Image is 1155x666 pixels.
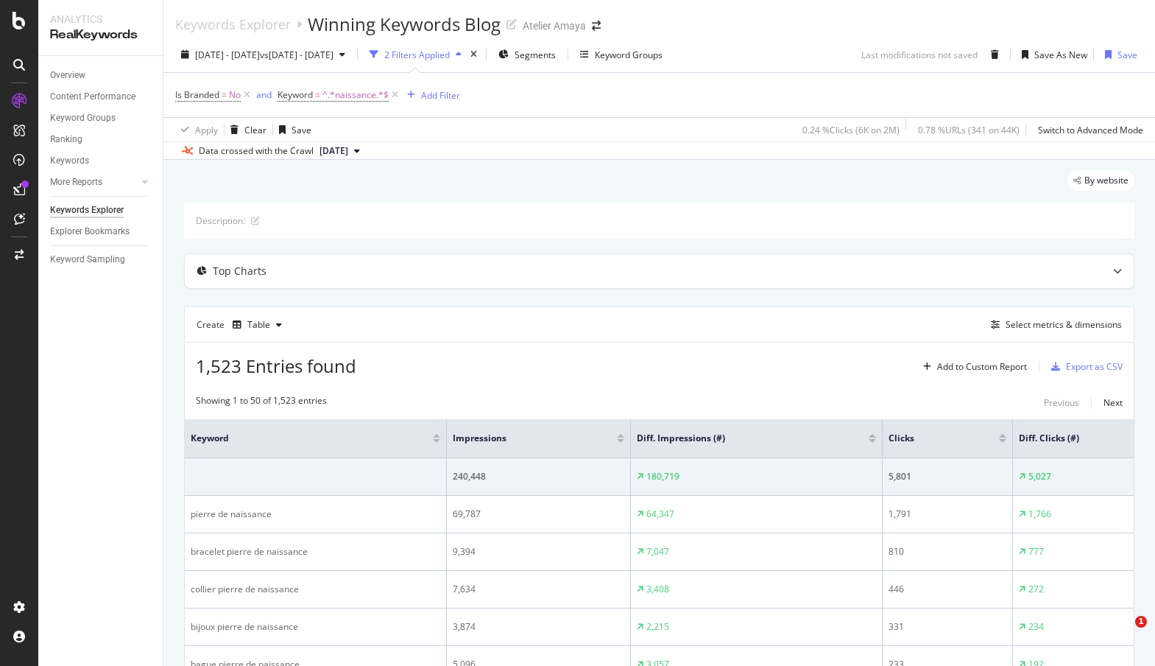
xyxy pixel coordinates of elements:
button: Next [1103,394,1123,412]
div: Switch to Advanced Mode [1038,124,1143,136]
button: 2 Filters Applied [364,43,467,66]
button: and [256,88,272,102]
span: 1 [1135,616,1147,628]
a: Keywords Explorer [175,16,291,32]
button: Keyword Groups [574,43,668,66]
div: Last modifications not saved [861,49,978,61]
button: Add Filter [401,86,460,104]
div: bracelet pierre de naissance [191,545,440,558]
div: 7,634 [453,583,624,596]
div: Keyword Groups [595,49,663,61]
span: [DATE] - [DATE] [195,49,260,61]
span: Impressions [453,432,595,445]
button: Apply [175,118,218,141]
div: 3,408 [646,583,669,596]
span: 2025 Jun. 28th [319,144,348,158]
span: Is Branded [175,88,219,101]
button: Save [1099,43,1137,66]
div: 1,766 [1028,508,1051,521]
a: More Reports [50,175,138,190]
div: Overview [50,68,85,83]
button: Save [273,118,311,141]
button: Table [227,313,288,337]
div: 5,027 [1028,470,1051,483]
div: Keyword Groups [50,111,116,126]
div: Keywords [50,153,89,169]
div: Table [247,320,270,329]
button: [DATE] [314,142,366,160]
div: Add Filter [421,89,460,102]
div: Keywords Explorer [50,203,124,218]
div: collier pierre de naissance [191,583,440,596]
span: vs [DATE] - [DATE] [260,49,333,61]
div: 180,719 [646,470,679,483]
div: 3,874 [453,620,624,634]
div: 64,347 [646,508,674,521]
a: Explorer Bookmarks [50,224,152,239]
div: 810 [889,545,1006,558]
a: Keyword Sampling [50,252,152,267]
div: Clear [244,124,266,136]
span: Keyword [191,432,411,445]
span: By website [1084,176,1128,185]
div: Description: [196,214,245,227]
div: 0.24 % Clicks ( 6K on 2M ) [802,124,900,136]
div: Apply [195,124,218,136]
button: Select metrics & dimensions [985,316,1122,334]
div: legacy label [1067,170,1134,191]
span: = [315,88,320,101]
div: 777 [1028,545,1044,558]
span: = [222,88,227,101]
span: Clicks [889,432,977,445]
div: Winning Keywords Blog [308,12,501,37]
button: Export as CSV [1045,355,1123,379]
div: Save As New [1034,49,1087,61]
div: Data crossed with the Crawl [199,144,314,158]
div: Select metrics & dimensions [1006,318,1122,331]
div: pierre de naissance [191,508,440,521]
div: times [467,47,480,62]
span: 1,523 Entries found [196,354,356,378]
span: Keyword [278,88,313,101]
div: Analytics [50,12,151,27]
div: 234 [1028,620,1044,634]
div: 272 [1028,583,1044,596]
div: 0.78 % URLs ( 341 on 44K ) [918,124,1020,136]
button: Save As New [1016,43,1087,66]
div: 2,215 [646,620,669,634]
div: Content Performance [50,89,135,105]
button: Switch to Advanced Mode [1032,118,1143,141]
span: ^.*naissance.*$ [322,85,389,105]
a: Keywords [50,153,152,169]
div: More Reports [50,175,102,190]
div: 331 [889,620,1006,634]
div: 5,801 [889,470,1006,483]
div: bijoux pierre de naissance [191,620,440,634]
div: Add to Custom Report [937,362,1027,371]
button: Segments [492,43,562,66]
div: Save [1117,49,1137,61]
button: Clear [225,118,266,141]
a: Ranking [50,132,152,147]
div: Create [197,313,288,337]
a: Overview [50,68,152,83]
button: Previous [1044,394,1079,412]
a: Keywords Explorer [50,203,152,218]
iframe: Intercom live chat [1105,616,1140,651]
a: Content Performance [50,89,152,105]
div: 9,394 [453,545,624,558]
button: [DATE] - [DATE]vs[DATE] - [DATE] [175,43,351,66]
div: Export as CSV [1066,360,1123,373]
div: 7,047 [646,545,669,558]
span: No [229,85,241,105]
div: RealKeywords [50,27,151,43]
div: Explorer Bookmarks [50,224,130,239]
div: Ranking [50,132,82,147]
a: Keyword Groups [50,111,152,126]
div: Top Charts [213,264,266,278]
div: 69,787 [453,508,624,521]
div: 1,791 [889,508,1006,521]
div: Keyword Sampling [50,252,125,267]
div: Save [292,124,311,136]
